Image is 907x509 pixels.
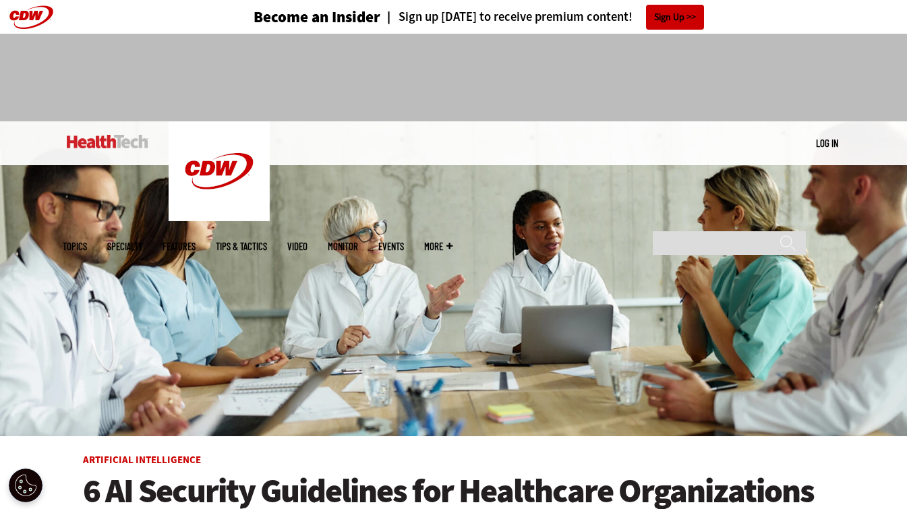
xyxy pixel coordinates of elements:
[169,121,270,221] img: Home
[378,241,404,251] a: Events
[163,241,196,251] a: Features
[63,241,87,251] span: Topics
[203,9,380,25] a: Become an Insider
[9,469,42,502] button: Open Preferences
[67,135,148,148] img: Home
[816,136,838,150] div: User menu
[208,47,699,108] iframe: advertisement
[83,453,201,467] a: Artificial Intelligence
[9,469,42,502] div: Cookie Settings
[328,241,358,251] a: MonITor
[169,210,270,224] a: CDW
[254,9,380,25] h3: Become an Insider
[107,241,142,251] span: Specialty
[816,137,838,149] a: Log in
[287,241,308,251] a: Video
[646,5,704,30] a: Sign Up
[216,241,267,251] a: Tips & Tactics
[380,11,633,24] a: Sign up [DATE] to receive premium content!
[424,241,452,251] span: More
